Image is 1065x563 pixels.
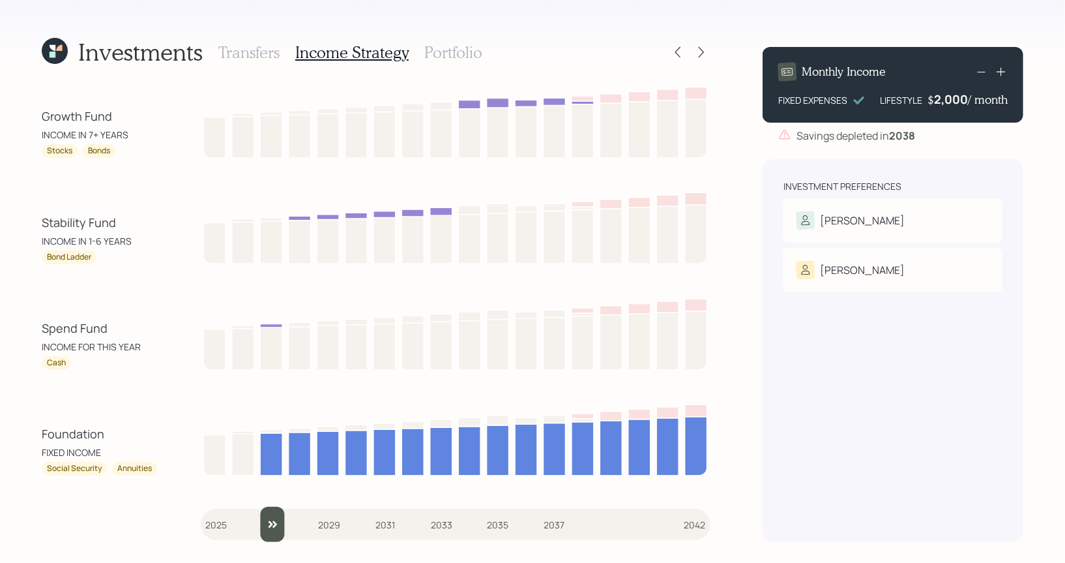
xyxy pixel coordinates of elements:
[218,43,280,62] h3: Transfers
[42,425,159,443] div: Foundation
[47,145,72,157] div: Stocks
[778,93,847,107] div: FIXED EXPENSES
[42,214,159,232] div: Stability Fund
[42,320,159,337] div: Spend Fund
[47,463,102,474] div: Social Security
[88,145,110,157] div: Bonds
[796,128,915,144] div: Savings depleted in
[820,213,905,228] div: [PERSON_NAME]
[42,128,159,142] div: INCOME IN 7+ YEARS
[820,262,905,278] div: [PERSON_NAME]
[880,93,922,107] div: LIFESTYLE
[927,93,934,107] h4: $
[47,358,66,369] div: Cash
[424,43,482,62] h3: Portfolio
[802,65,886,79] h4: Monthly Income
[889,129,915,143] b: 2038
[934,91,968,107] div: 2,000
[42,108,159,125] div: Growth Fund
[117,463,152,474] div: Annuities
[295,43,409,62] h3: Income Strategy
[78,38,203,66] h1: Investments
[42,340,159,354] div: INCOME FOR THIS YEAR
[783,180,901,193] div: Investment Preferences
[968,93,1008,107] h4: / month
[42,446,159,459] div: FIXED INCOME
[47,252,91,263] div: Bond Ladder
[42,234,159,248] div: INCOME IN 1-6 YEARS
